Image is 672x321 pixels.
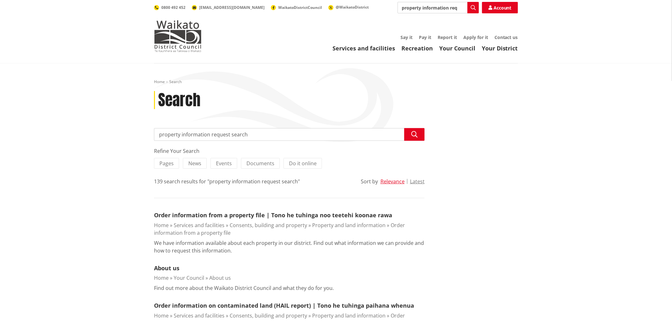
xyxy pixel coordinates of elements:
[154,284,334,292] p: Find out more about the Waikato District Council and what they do for you.
[154,79,518,85] nav: breadcrumb
[216,160,232,167] span: Events
[312,222,386,229] a: Property and land information
[400,34,413,40] a: Say it
[154,222,169,229] a: Home
[230,312,307,319] a: Consents, building and property
[192,5,265,10] a: [EMAIL_ADDRESS][DOMAIN_NAME]
[419,34,431,40] a: Pay it
[482,44,518,52] a: Your District
[271,5,322,10] a: WaikatoDistrictCouncil
[154,178,300,185] div: 139 search results for "property information request search"
[289,160,317,167] span: Do it online
[463,34,488,40] a: Apply for it
[246,160,274,167] span: Documents
[398,2,479,13] input: Search input
[154,264,179,272] a: About us
[174,222,225,229] a: Services and facilities
[154,5,185,10] a: 0800 492 452
[174,274,204,281] a: Your Council
[333,44,395,52] a: Services and facilities
[328,4,369,10] a: @WaikatoDistrict
[154,274,169,281] a: Home
[494,34,518,40] a: Contact us
[209,274,231,281] a: About us
[154,302,414,309] a: Order information on contaminated land (HAIL report) | Tono he tuhinga paihana whenua
[174,312,225,319] a: Services and facilities
[439,44,475,52] a: Your Council
[401,44,433,52] a: Recreation
[438,34,457,40] a: Report it
[482,2,518,13] a: Account
[154,312,169,319] a: Home
[154,20,202,52] img: Waikato District Council - Te Kaunihera aa Takiwaa o Waikato
[336,4,369,10] span: @WaikatoDistrict
[161,5,185,10] span: 0800 492 452
[410,179,425,184] button: Latest
[380,179,405,184] button: Relevance
[154,211,392,219] a: Order information from a property file | Tono he tuhinga noo teetehi koonae rawa
[154,79,165,84] a: Home
[230,222,307,229] a: Consents, building and property
[154,239,425,254] p: We have information available about each property in our district. Find out what information we c...
[158,91,200,109] h1: Search
[154,128,425,141] input: Search input
[154,222,405,236] a: Order information from a property file
[169,79,182,84] span: Search
[154,147,425,155] div: Refine Your Search
[199,5,265,10] span: [EMAIL_ADDRESS][DOMAIN_NAME]
[361,178,378,185] div: Sort by
[278,5,322,10] span: WaikatoDistrictCouncil
[188,160,201,167] span: News
[159,160,174,167] span: Pages
[312,312,386,319] a: Property and land information
[643,294,666,317] iframe: Messenger Launcher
